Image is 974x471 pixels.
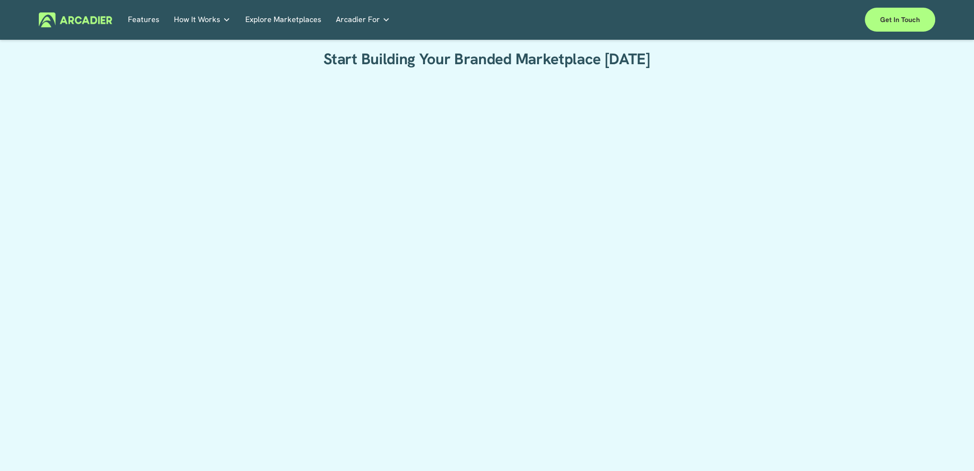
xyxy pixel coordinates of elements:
[865,8,935,32] a: Get in touch
[926,425,974,471] iframe: Chat Widget
[128,12,160,27] a: Features
[174,12,230,27] a: folder dropdown
[292,50,682,69] h2: Start Building Your Branded Marketplace [DATE]
[236,81,738,448] iframe: Form
[245,12,321,27] a: Explore Marketplaces
[336,12,390,27] a: folder dropdown
[39,12,112,27] img: Arcadier
[336,13,380,26] span: Arcadier For
[174,13,220,26] span: How It Works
